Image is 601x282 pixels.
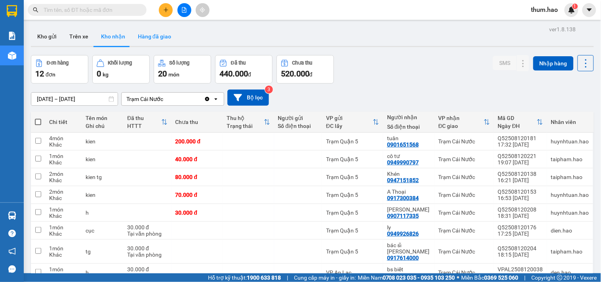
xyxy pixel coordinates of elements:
img: logo-vxr [7,5,17,17]
div: 30.000 đ [127,224,167,231]
div: h [86,269,119,276]
div: Khác [49,231,78,237]
div: Đơn hàng [47,60,69,66]
div: 2 món [49,171,78,177]
input: Tìm tên, số ĐT hoặc mã đơn [44,6,137,14]
div: Trạm Quận 5 [326,248,379,255]
div: Khối lượng [108,60,132,66]
div: Chi tiết [49,119,78,125]
input: Select a date range. [31,93,118,105]
img: icon-new-feature [568,6,575,13]
div: Trạm Cái Nước [439,174,490,180]
div: 0947151852 [387,177,419,183]
div: Khác [49,141,78,148]
div: 30.000 đ [127,266,167,272]
img: warehouse-icon [8,211,16,220]
button: file-add [177,3,191,17]
button: Chưa thu520.000đ [277,55,334,84]
div: Khác [49,177,78,183]
span: 0 [97,69,101,78]
button: Hàng đã giao [132,27,177,46]
div: 17:25 [DATE] [498,231,543,237]
div: bs biết [387,266,431,272]
div: Mã GD [498,115,537,121]
div: Chưa thu [292,60,313,66]
div: Số điện thoại [278,123,318,129]
div: Khén [387,171,431,177]
div: Tại văn phòng [127,252,167,258]
div: 1 món [49,245,78,252]
div: 2 món [49,189,78,195]
sup: 1 [572,4,578,9]
div: Trạm Cái Nước [439,210,490,216]
div: 0917614000 [387,255,419,261]
div: Số điện thoại [387,124,431,130]
div: Q52508120153 [498,189,543,195]
button: Nhập hàng [533,56,574,70]
div: cục [86,227,119,234]
button: Khối lượng0kg [92,55,150,84]
div: Số lượng [170,60,190,66]
div: ĐC lấy [326,123,373,129]
th: Toggle SortBy [123,112,171,133]
div: 30.000 đ [127,245,167,252]
span: | [525,273,526,282]
span: | [287,273,288,282]
div: Q52508120208 [498,206,543,213]
div: 18:12 [DATE] [498,272,543,279]
span: Cung cấp máy in - giấy in: [294,273,356,282]
span: plus [163,7,169,13]
button: Đơn hàng12đơn [31,55,88,84]
div: VP gửi [326,115,373,121]
svg: Clear value [204,96,210,102]
input: Selected Trạm Cái Nước. [164,95,165,103]
div: taipham.hao [551,248,589,255]
div: 1 món [49,224,78,231]
div: h [86,210,119,216]
div: 19:07 [DATE] [498,159,543,166]
div: Khác [49,272,78,279]
div: kien tg [86,174,119,180]
div: Trạm Cái Nước [126,95,163,103]
div: Thu hộ [227,115,264,121]
div: 18:15 [DATE] [498,252,543,258]
div: Đã thu [127,115,161,121]
strong: 1900 633 818 [247,274,281,281]
button: Kho gửi [31,27,63,46]
span: món [168,71,179,78]
span: notification [8,248,16,255]
button: plus [159,3,173,17]
div: Tên món [86,115,119,121]
div: bác sĩ Diệu [387,242,431,255]
div: Tại văn phòng [127,272,167,279]
div: VP An Lạc [326,269,379,276]
div: Khác [49,159,78,166]
strong: 0369 525 060 [485,274,519,281]
span: file-add [181,7,187,13]
div: 16:21 [DATE] [498,177,543,183]
span: đ [248,71,251,78]
div: Đã thu [231,60,246,66]
div: huynhtuan.hao [551,138,589,145]
div: 30.000 đ [176,210,219,216]
div: 0907117335 [387,213,419,219]
div: Trạm Cái Nước [439,138,490,145]
div: Q52508120181 [498,135,543,141]
div: 0901651568 [387,141,419,148]
button: SMS [493,56,517,70]
div: Trạm Cái Nước [439,192,490,198]
div: Trạm Quận 5 [326,192,379,198]
div: 1 món [49,206,78,213]
img: solution-icon [8,32,16,40]
button: Trên xe [63,27,95,46]
div: 1 món [49,153,78,159]
th: Toggle SortBy [322,112,383,133]
div: 0949926826 [387,231,419,237]
span: aim [200,7,205,13]
div: ĐC giao [439,123,484,129]
div: huynhtuan.hao [551,210,589,216]
svg: open [213,96,219,102]
div: Trạm Quận 5 [326,210,379,216]
div: 16:53 [DATE] [498,195,543,201]
div: Q52508120204 [498,245,543,252]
